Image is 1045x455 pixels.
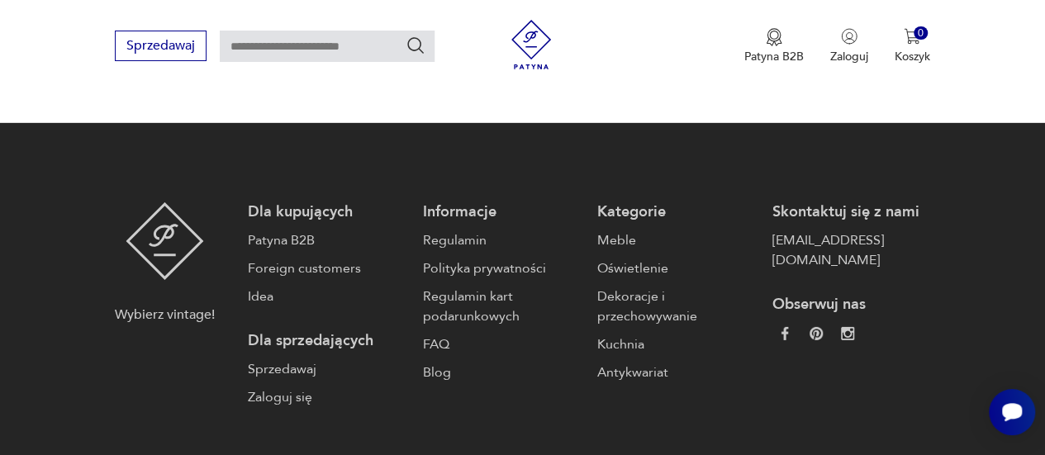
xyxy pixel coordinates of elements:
[248,287,406,306] a: Idea
[597,258,755,278] a: Oświetlenie
[423,258,581,278] a: Polityka prywatności
[248,258,406,278] a: Foreign customers
[248,202,406,222] p: Dla kupujących
[766,28,782,46] img: Ikona medalu
[423,287,581,326] a: Regulamin kart podarunkowych
[597,334,755,354] a: Kuchnia
[597,230,755,250] a: Meble
[597,287,755,326] a: Dekoracje i przechowywanie
[423,202,581,222] p: Informacje
[904,28,920,45] img: Ikona koszyka
[914,26,928,40] div: 0
[772,202,929,222] p: Skontaktuj się z nami
[115,305,215,325] p: Wybierz vintage!
[248,359,406,379] a: Sprzedawaj
[772,295,929,315] p: Obserwuj nas
[423,230,581,250] a: Regulamin
[841,28,857,45] img: Ikonka użytkownika
[126,202,204,280] img: Patyna - sklep z meblami i dekoracjami vintage
[772,230,929,270] a: [EMAIL_ADDRESS][DOMAIN_NAME]
[744,28,804,64] button: Patyna B2B
[597,363,755,382] a: Antykwariat
[744,28,804,64] a: Ikona medaluPatyna B2B
[115,31,207,61] button: Sprzedawaj
[989,389,1035,435] iframe: Smartsupp widget button
[810,327,823,340] img: 37d27d81a828e637adc9f9cb2e3d3a8a.webp
[423,363,581,382] a: Blog
[841,327,854,340] img: c2fd9cf7f39615d9d6839a72ae8e59e5.webp
[744,49,804,64] p: Patyna B2B
[830,49,868,64] p: Zaloguj
[830,28,868,64] button: Zaloguj
[597,202,755,222] p: Kategorie
[406,36,425,55] button: Szukaj
[778,327,791,340] img: da9060093f698e4c3cedc1453eec5031.webp
[895,49,930,64] p: Koszyk
[423,334,581,354] a: FAQ
[115,41,207,53] a: Sprzedawaj
[248,230,406,250] a: Patyna B2B
[248,331,406,351] p: Dla sprzedających
[895,28,930,64] button: 0Koszyk
[248,387,406,407] a: Zaloguj się
[506,20,556,69] img: Patyna - sklep z meblami i dekoracjami vintage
